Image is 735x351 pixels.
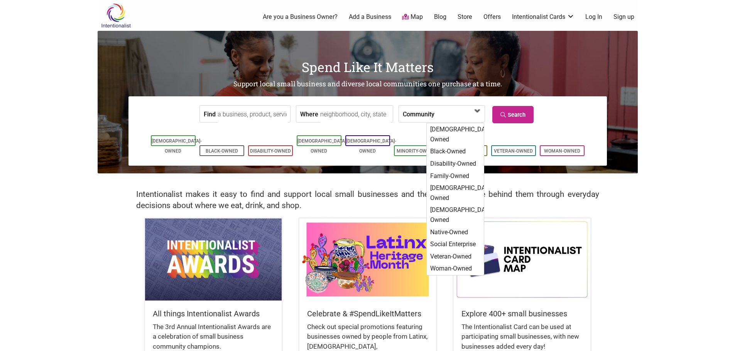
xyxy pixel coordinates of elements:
[434,13,446,21] a: Blog
[427,262,483,275] div: Woman-Owned
[427,123,483,145] div: [DEMOGRAPHIC_DATA]-Owned
[218,106,288,123] input: a business, product, service
[402,13,423,22] a: Map
[461,308,583,319] h5: Explore 400+ small businesses
[320,106,391,123] input: neighborhood, city, state
[204,106,216,122] label: Find
[544,148,580,154] a: Woman-Owned
[153,308,274,319] h5: All things Intentionalist Awards
[250,148,291,154] a: Disability-Owned
[206,148,238,154] a: Black-Owned
[349,13,391,21] a: Add a Business
[613,13,634,21] a: Sign up
[263,13,338,21] a: Are you a Business Owner?
[458,13,472,21] a: Store
[427,238,483,250] div: Social Enterprise
[427,204,483,226] div: [DEMOGRAPHIC_DATA]-Owned
[297,138,348,154] a: [DEMOGRAPHIC_DATA]-Owned
[427,158,483,170] div: Disability-Owned
[454,218,590,300] img: Intentionalist Card Map
[145,218,282,300] img: Intentionalist Awards
[492,106,534,123] a: Search
[136,189,599,211] h2: Intentionalist makes it easy to find and support local small businesses and the diverse people be...
[98,79,638,89] h2: Support local small business and diverse local communities one purchase at a time.
[152,138,202,154] a: [DEMOGRAPHIC_DATA]-Owned
[300,106,318,122] label: Where
[427,145,483,158] div: Black-Owned
[307,308,428,319] h5: Celebrate & #SpendLikeItMatters
[346,138,396,154] a: [DEMOGRAPHIC_DATA]-Owned
[299,218,436,300] img: Latinx / Hispanic Heritage Month
[403,106,434,122] label: Community
[483,13,501,21] a: Offers
[494,148,533,154] a: Veteran-Owned
[512,13,574,21] a: Intentionalist Cards
[427,182,483,204] div: [DEMOGRAPHIC_DATA]-Owned
[98,3,134,28] img: Intentionalist
[98,58,638,76] h1: Spend Like It Matters
[585,13,602,21] a: Log In
[427,250,483,263] div: Veteran-Owned
[397,148,436,154] a: Minority-Owned
[427,226,483,238] div: Native-Owned
[427,170,483,182] div: Family-Owned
